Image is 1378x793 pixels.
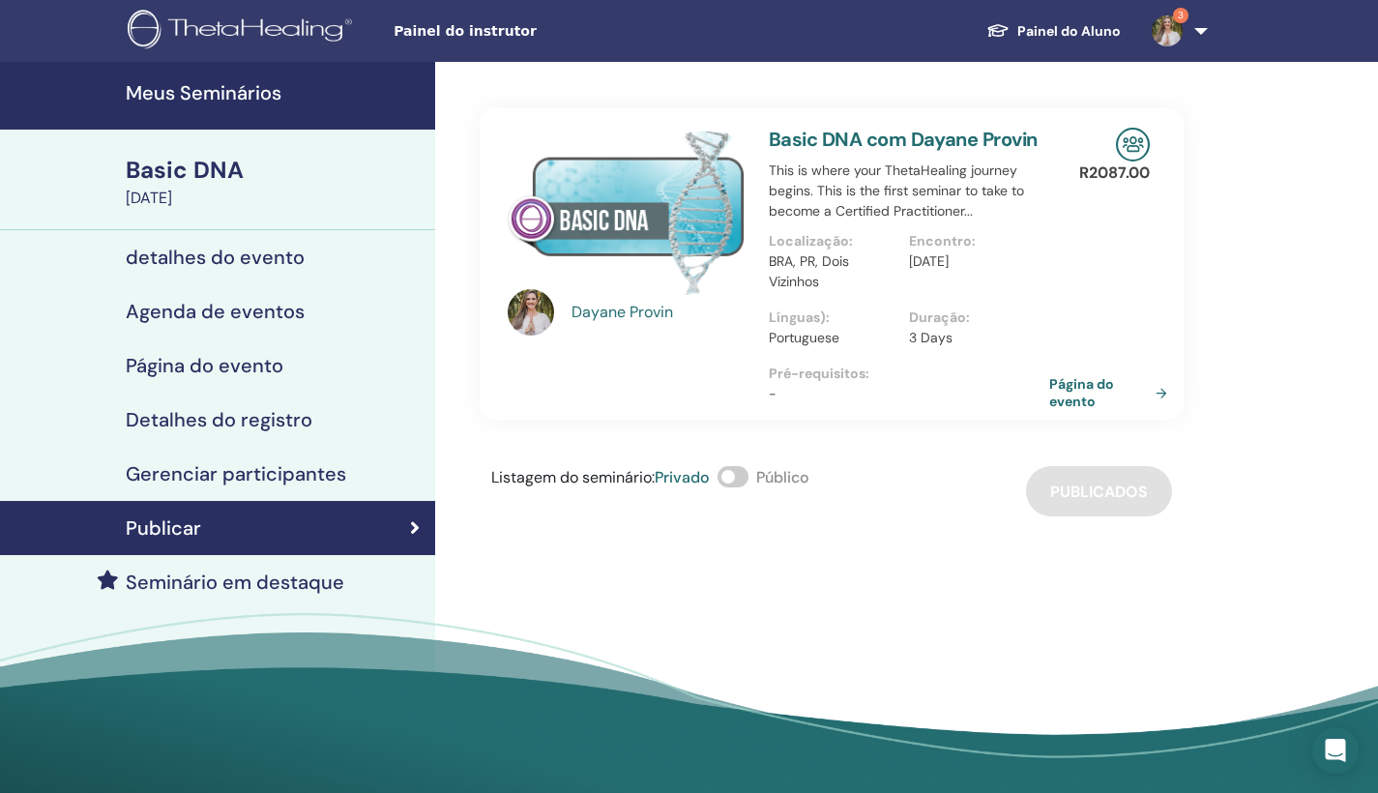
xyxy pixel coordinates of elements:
[756,467,809,487] span: Público
[126,571,344,594] h4: Seminário em destaque
[126,81,424,104] h4: Meus Seminários
[769,328,897,348] p: Portuguese
[769,251,897,292] p: BRA, PR, Dois Vizinhos
[126,300,305,323] h4: Agenda de eventos
[769,231,897,251] p: Localização :
[769,127,1038,152] a: Basic DNA com Dayane Provin
[769,161,1049,221] p: This is where your ThetaHealing journey begins. This is the first seminar to take to become a Cer...
[126,516,201,540] h4: Publicar
[126,187,424,210] div: [DATE]
[1049,375,1175,410] a: Página do evento
[126,408,312,431] h4: Detalhes do registro
[769,364,1049,384] p: Pré-requisitos :
[986,22,1010,39] img: graduation-cap-white.svg
[126,462,346,485] h4: Gerenciar participantes
[655,467,710,487] span: Privado
[1152,15,1183,46] img: default.jpg
[769,384,1049,404] p: -
[909,328,1038,348] p: 3 Days
[126,246,305,269] h4: detalhes do evento
[508,289,554,336] img: default.jpg
[491,467,655,487] span: Listagem do seminário :
[572,301,750,324] a: Dayane Provin
[909,231,1038,251] p: Encontro :
[909,251,1038,272] p: [DATE]
[1079,162,1150,185] p: R 2087.00
[1312,727,1359,774] div: Open Intercom Messenger
[1116,128,1150,162] img: In-Person Seminar
[126,154,424,187] div: Basic DNA
[508,128,746,295] img: Basic DNA
[126,354,283,377] h4: Página do evento
[394,21,684,42] span: Painel do instrutor
[1173,8,1188,23] span: 3
[971,14,1136,49] a: Painel do Aluno
[769,308,897,328] p: Línguas) :
[909,308,1038,328] p: Duração :
[128,10,359,53] img: logo.png
[114,154,435,210] a: Basic DNA[DATE]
